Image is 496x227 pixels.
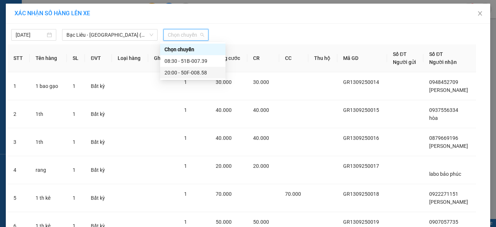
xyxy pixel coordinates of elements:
td: 1 bao gạo [30,72,67,100]
span: 0922271151 [429,191,458,197]
span: 30.000 [253,79,269,85]
span: GR1309250014 [343,79,379,85]
span: Người nhận [429,59,457,65]
span: GR1309250018 [343,191,379,197]
span: 1 [184,191,187,197]
span: 1 [73,195,76,201]
td: Bất kỳ [85,72,112,100]
th: SL [67,44,85,72]
span: 0879669196 [429,135,458,141]
td: 1 [8,72,30,100]
span: 1 [184,107,187,113]
span: 1 [184,219,187,225]
span: 70.000 [285,191,301,197]
span: 40.000 [216,135,232,141]
span: GR1309250015 [343,107,379,113]
span: 40.000 [216,107,232,113]
th: CC [279,44,308,72]
span: 0937556334 [429,107,458,113]
span: 1 [184,135,187,141]
span: 0907057735 [429,219,458,225]
td: rang [30,156,67,184]
th: Tổng cước [210,44,247,72]
span: labo bảo phúc [429,171,461,177]
span: down [149,33,154,37]
span: 20.000 [216,163,232,169]
span: [PERSON_NAME] [429,87,468,93]
th: Mã GD [337,44,387,72]
td: Bất kỳ [85,100,112,128]
span: 40.000 [253,135,269,141]
td: 2 [8,100,30,128]
span: Người gửi [393,59,416,65]
td: 1th [30,128,67,156]
th: Ghi chú [148,44,179,72]
span: 20.000 [253,163,269,169]
span: 1 [184,79,187,85]
th: ĐVT [85,44,112,72]
td: 1 th kê [30,184,67,212]
th: Loại hàng [112,44,148,72]
button: Close [470,4,490,24]
span: 50.000 [253,219,269,225]
div: Chọn chuyến [160,44,225,55]
span: Số ĐT [429,51,443,57]
td: 1th [30,100,67,128]
span: Bạc Liêu - Sài Gòn (VIP) [66,29,153,40]
th: Thu hộ [308,44,337,72]
span: Số ĐT [393,51,407,57]
span: GR1309250019 [343,219,379,225]
span: hòa [429,115,438,121]
div: 08:30 - 51B-007.39 [164,57,221,65]
span: 50.000 [216,219,232,225]
span: 70.000 [216,191,232,197]
div: Chọn chuyến [164,45,221,53]
span: 1 [184,163,187,169]
span: close [477,11,483,16]
span: XÁC NHẬN SỐ HÀNG LÊN XE [15,10,90,17]
th: Tên hàng [30,44,67,72]
input: 13/09/2025 [16,31,45,39]
td: Bất kỳ [85,128,112,156]
span: [PERSON_NAME] [429,199,468,205]
span: 30.000 [216,79,232,85]
span: Chọn chuyến [168,29,204,40]
span: 1 [73,111,76,117]
span: [PERSON_NAME] [429,143,468,149]
span: 1 [73,139,76,145]
td: 3 [8,128,30,156]
td: Bất kỳ [85,184,112,212]
span: 0948452709 [429,79,458,85]
span: 40.000 [253,107,269,113]
td: 4 [8,156,30,184]
span: GR1309250017 [343,163,379,169]
span: 1 [73,83,76,89]
span: GR1309250016 [343,135,379,141]
td: 5 [8,184,30,212]
th: STT [8,44,30,72]
td: Bất kỳ [85,156,112,184]
div: 20:00 - 50F-008.58 [164,69,221,77]
span: 1 [73,167,76,173]
th: CR [247,44,279,72]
